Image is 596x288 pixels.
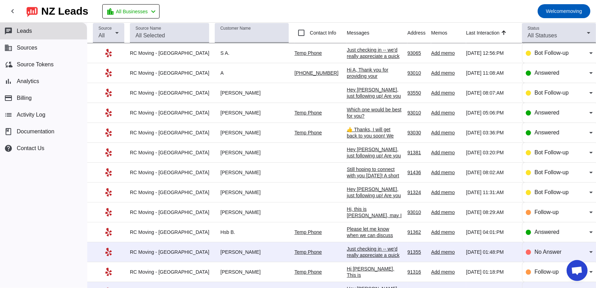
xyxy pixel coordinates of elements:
div: Add memo [431,249,461,255]
mat-icon: Yelp [104,208,113,216]
span: Contact Us [17,145,44,152]
div: [DATE] 04:01:PM [466,229,516,235]
mat-icon: chevron_left [149,7,157,16]
mat-label: Status [528,26,539,31]
mat-icon: Yelp [104,168,113,177]
span: Bot Follow-up [535,90,569,96]
input: All Selected [135,31,204,40]
div: RC Moving - [GEOGRAPHIC_DATA] [130,70,209,76]
div: [DATE] 08:02:AM [466,169,516,176]
div: RC Moving - [GEOGRAPHIC_DATA] [130,130,209,136]
mat-icon: Yelp [104,188,113,197]
div: Add memo [431,70,461,76]
div: [DATE] 01:18:PM [466,269,516,275]
span: All [98,32,105,38]
div: [PERSON_NAME] [215,189,289,195]
th: Messages [347,23,407,43]
span: All Statuses [528,32,557,38]
div: Hey [PERSON_NAME], just following up! Are you still interested in getting a moving estimate? We'd... [347,87,402,162]
a: Temp Phone [294,50,322,56]
mat-icon: Yelp [104,228,113,236]
span: Bot Follow-up [535,149,569,155]
mat-icon: Yelp [104,148,113,157]
span: Analytics [17,78,39,84]
div: RC Moving - [GEOGRAPHIC_DATA] [130,209,209,215]
div: Hey [PERSON_NAME], just following up! Are you still interested in getting a moving estimate? We'd... [347,146,402,222]
div: [PERSON_NAME] [215,169,289,176]
mat-icon: Yelp [104,268,113,276]
span: moving [546,6,582,16]
div: 93010 [407,70,426,76]
mat-icon: Yelp [104,128,113,137]
span: Bot Follow-up [535,50,569,56]
div: 91316 [407,269,426,275]
div: RC Moving - [GEOGRAPHIC_DATA] [130,229,209,235]
mat-icon: chat [4,27,13,35]
span: Answered [535,70,559,76]
div: Hi, this is [PERSON_NAME], may I assist you with your questions? [347,206,402,231]
div: [DATE] 01:48:PM [466,249,516,255]
div: Add memo [431,110,461,116]
span: Follow-up [535,269,559,275]
th: Address [407,23,431,43]
button: All Businesses [102,4,160,19]
div: Still hoping to connect with you [DATE]! A short call will help us better understand your move an... [347,166,402,242]
div: 91324 [407,189,426,195]
div: RC Moving - [GEOGRAPHIC_DATA] [130,110,209,116]
div: Add memo [431,169,461,176]
div: Add memo [431,130,461,136]
div: Last Interaction [466,29,500,36]
div: 👍 Thanks, I will get back to you soon! We aren't moving for another month. [347,126,402,152]
div: A [215,70,289,76]
span: Answered [535,229,559,235]
mat-icon: help [4,144,13,153]
div: [DATE] 05:06:PM [466,110,516,116]
div: [PERSON_NAME] [215,110,289,116]
div: [DATE] 12:56:PM [466,50,516,56]
div: [PERSON_NAME] [215,269,289,275]
span: Bot Follow-up [535,169,569,175]
mat-label: Customer Name [220,26,251,31]
div: Open chat [567,260,588,281]
div: [PERSON_NAME] [215,149,289,156]
div: [DATE] 11:08:AM [466,70,516,76]
div: Add memo [431,189,461,195]
mat-icon: business [4,44,13,52]
mat-icon: Yelp [104,89,113,97]
div: Hsb B. [215,229,289,235]
a: Temp Phone [294,269,322,275]
div: 93030 [407,130,426,136]
div: RC Moving - [GEOGRAPHIC_DATA] [130,90,209,96]
a: [PHONE_NUMBER] [294,70,338,76]
div: Hi A, Thank you for providing your information! We'll get back to you as soon as possible. Thank ... [347,67,402,98]
a: Temp Phone [294,249,322,255]
span: Leads [17,28,32,34]
div: RC Moving - [GEOGRAPHIC_DATA] [130,50,209,56]
mat-icon: Yelp [104,109,113,117]
a: Temp Phone [294,110,322,116]
span: book [4,127,13,136]
div: Please let me know when we can discuss this project, thank you. [347,226,402,245]
div: Add memo [431,269,461,275]
div: RC Moving - [GEOGRAPHIC_DATA] [130,249,209,255]
mat-icon: Yelp [104,69,113,77]
div: [PERSON_NAME] [215,209,289,215]
div: 93010 [407,110,426,116]
div: 93010 [407,209,426,215]
div: Add memo [431,229,461,235]
div: [DATE] 03:20:PM [466,149,516,156]
div: RC Moving - [GEOGRAPHIC_DATA] [130,169,209,176]
span: Source Tokens [17,61,54,68]
a: Temp Phone [294,229,322,235]
div: [DATE] 03:36:PM [466,130,516,136]
mat-icon: location_city [106,7,115,16]
div: [DATE] 11:31:AM [466,189,516,195]
div: 93550 [407,90,426,96]
div: RC Moving - [GEOGRAPHIC_DATA] [130,149,209,156]
mat-icon: cloud_sync [4,60,13,69]
mat-icon: Yelp [104,49,113,57]
div: [PERSON_NAME] [215,130,289,136]
div: 93065 [407,50,426,56]
button: Welcomemoving [538,4,590,18]
div: Add memo [431,209,461,215]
